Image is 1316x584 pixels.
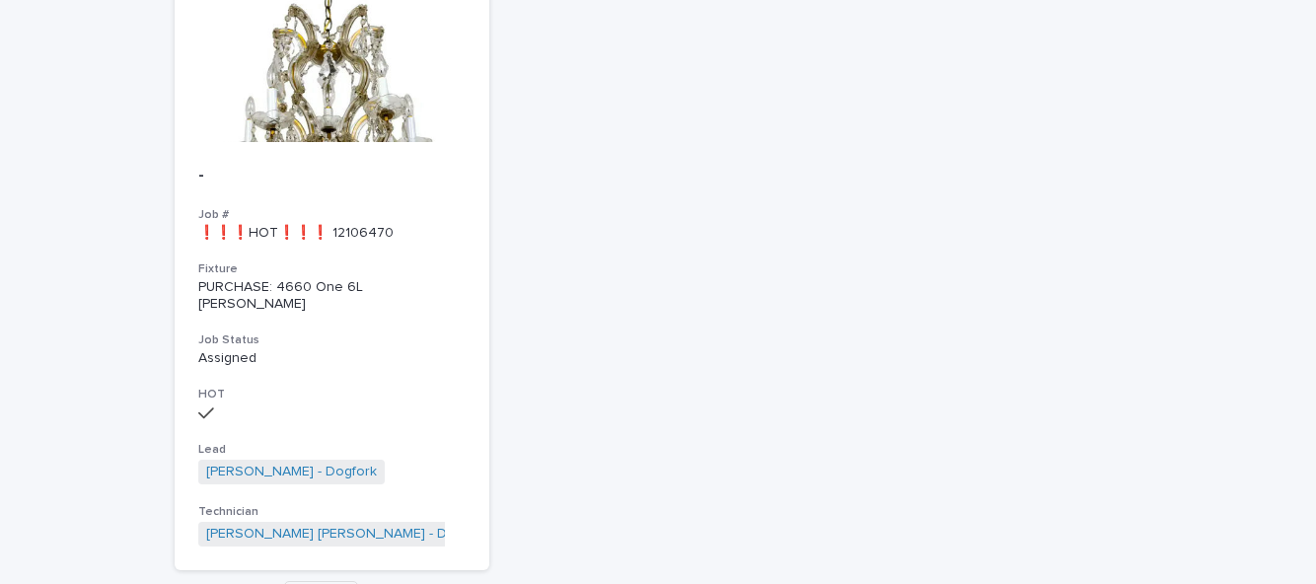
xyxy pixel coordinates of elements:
p: - [198,166,466,187]
a: [PERSON_NAME] - Dogfork [206,464,377,480]
p: Assigned [198,350,466,367]
a: [PERSON_NAME] [PERSON_NAME] - Dogfork - Technician [206,526,567,543]
p: ❗❗❗HOT❗❗❗ 12106470 [198,225,466,242]
h3: Technician [198,504,466,520]
h3: Job Status [198,332,466,348]
h3: Job # [198,207,466,223]
h3: Lead [198,442,466,458]
h3: HOT [198,387,466,402]
h3: Fixture [198,261,466,277]
div: PURCHASE: 4660 One 6L [PERSON_NAME] [198,279,466,313]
